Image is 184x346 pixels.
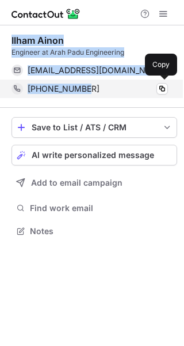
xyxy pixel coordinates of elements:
button: save-profile-one-click [11,117,177,138]
img: ContactOut v5.3.10 [11,7,80,21]
button: AI write personalized message [11,145,177,166]
span: [PHONE_NUMBER] [28,84,99,94]
div: Save to List / ATS / CRM [32,123,157,132]
button: Notes [11,223,177,239]
span: Add to email campaign [31,178,122,187]
button: Find work email [11,200,177,216]
span: Find work email [30,203,172,213]
span: AI write personalized message [32,151,154,160]
span: [EMAIL_ADDRESS][DOMAIN_NAME] [28,65,159,76]
div: Engineer at Arah Padu Engineering [11,47,177,58]
button: Add to email campaign [11,172,177,193]
span: Notes [30,226,172,236]
div: Ilham Ainon [11,35,64,46]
